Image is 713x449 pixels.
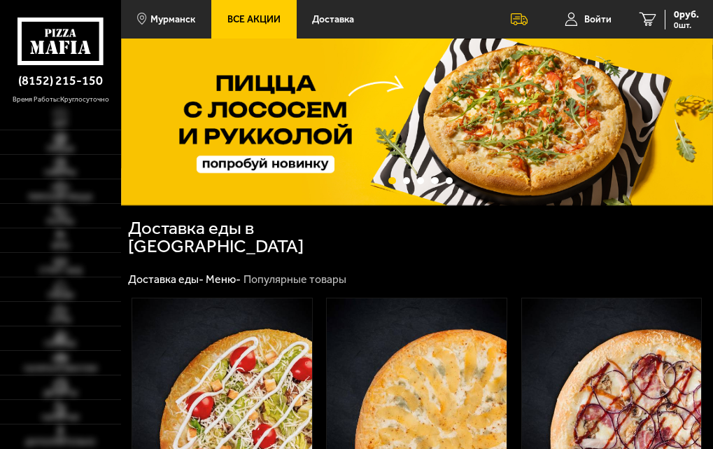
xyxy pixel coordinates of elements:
span: Войти [584,15,612,25]
span: Все Акции [227,15,281,25]
button: точки переключения [388,177,395,184]
a: Доставка еды- [128,272,204,286]
a: Меню- [206,272,241,286]
span: 0 руб. [674,10,699,20]
button: точки переключения [403,177,410,184]
span: Доставка [312,15,354,25]
span: Мурманск [150,15,195,25]
button: точки переключения [417,177,424,184]
button: точки переключения [446,177,453,184]
button: точки переключения [431,177,438,184]
h1: Доставка еды в [GEOGRAPHIC_DATA] [128,219,359,256]
span: 0 шт. [674,21,699,29]
div: Популярные товары [243,272,346,287]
